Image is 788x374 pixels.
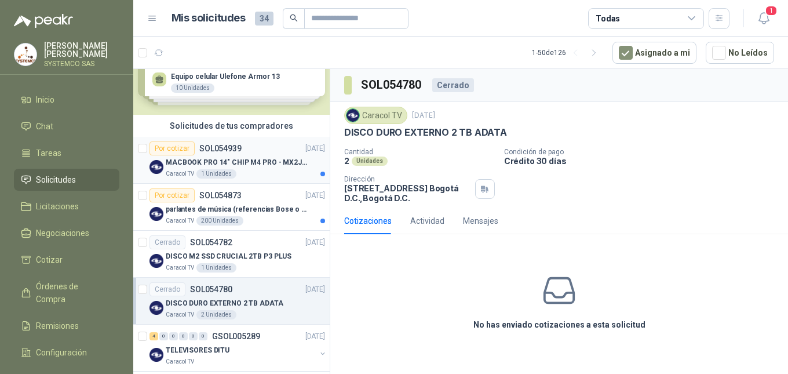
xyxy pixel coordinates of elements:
h3: No has enviado cotizaciones a esta solicitud [473,318,645,331]
p: [DATE] [305,284,325,295]
img: Company Logo [149,160,163,174]
a: Cotizar [14,249,119,271]
img: Company Logo [149,254,163,268]
a: Solicitudes [14,169,119,191]
p: DISCO M2 SSD CRUCIAL 2TB P3 PLUS [166,251,291,262]
div: Todas [596,12,620,25]
img: Company Logo [346,109,359,122]
span: Cotizar [36,253,63,266]
span: 1 [765,5,778,16]
div: 1 - 50 de 126 [532,43,603,62]
div: 0 [159,332,168,340]
button: No Leídos [706,42,774,64]
div: Cerrado [149,282,185,296]
div: 2 Unidades [196,310,236,319]
p: Condición de pago [504,148,783,156]
div: Por cotizar [149,141,195,155]
p: [DATE] [305,331,325,342]
div: 200 Unidades [196,216,243,226]
div: 4 [149,332,158,340]
p: TELEVISORES DITU [166,345,229,356]
div: Actividad [410,215,444,227]
p: SYSTEMCO SAS [44,60,119,67]
img: Company Logo [14,43,37,66]
div: Cotizaciones [344,215,392,227]
p: SOL054780 [190,285,232,293]
p: SOL054873 [199,191,242,199]
p: DISCO DURO EXTERNO 2 TB ADATA [344,126,507,139]
p: GSOL005289 [212,332,260,340]
a: Tareas [14,142,119,164]
div: 0 [179,332,188,340]
img: Company Logo [149,301,163,315]
div: 1 Unidades [196,263,236,273]
p: [DATE] [305,190,325,201]
p: MACBOOK PRO 14" CHIP M4 PRO - MX2J3E/A [166,157,310,168]
div: 0 [199,332,207,340]
p: Caracol TV [166,310,194,319]
span: 34 [255,12,273,26]
a: Por cotizarSOL054939[DATE] Company LogoMACBOOK PRO 14" CHIP M4 PRO - MX2J3E/ACaracol TV1 Unidades [133,137,330,184]
p: Caracol TV [166,357,194,366]
a: 4 0 0 0 0 0 GSOL005289[DATE] Company LogoTELEVISORES DITUCaracol TV [149,329,327,366]
p: [DATE] [305,143,325,154]
span: Chat [36,120,53,133]
p: Caracol TV [166,216,194,226]
div: Por cotizar [149,188,195,202]
p: Crédito 30 días [504,156,783,166]
a: Remisiones [14,315,119,337]
p: Caracol TV [166,169,194,179]
span: Órdenes de Compra [36,280,108,306]
p: [PERSON_NAME] [PERSON_NAME] [44,42,119,58]
p: Cantidad [344,148,495,156]
a: Negociaciones [14,222,119,244]
img: Company Logo [149,348,163,362]
p: [STREET_ADDRESS] Bogotá D.C. , Bogotá D.C. [344,183,470,203]
span: Solicitudes [36,173,76,186]
a: Chat [14,115,119,137]
a: CerradoSOL054780[DATE] Company LogoDISCO DURO EXTERNO 2 TB ADATACaracol TV2 Unidades [133,278,330,325]
span: Negociaciones [36,227,89,239]
div: Mensajes [463,215,498,227]
p: DISCO DURO EXTERNO 2 TB ADATA [166,298,283,309]
div: Unidades [352,157,388,166]
a: Configuración [14,342,119,364]
h1: Mis solicitudes [172,10,246,27]
a: CerradoSOL054782[DATE] Company LogoDISCO M2 SSD CRUCIAL 2TB P3 PLUSCaracol TV1 Unidades [133,231,330,278]
p: Dirección [344,175,470,183]
div: Solicitudes de tus compradores [133,115,330,137]
span: Tareas [36,147,61,159]
span: Licitaciones [36,200,79,213]
div: Cerrado [149,235,185,249]
button: 1 [753,8,774,29]
div: 0 [189,332,198,340]
button: Asignado a mi [612,42,696,64]
span: Remisiones [36,319,79,332]
p: SOL054939 [199,144,242,152]
p: 2 [344,156,349,166]
img: Company Logo [149,207,163,221]
p: Caracol TV [166,263,194,273]
p: parlantes de música (referencias Bose o Alexa) CON MARCACION 1 LOGO (Mas datos en el adjunto) [166,204,310,215]
a: Por cotizarSOL054873[DATE] Company Logoparlantes de música (referencias Bose o Alexa) CON MARCACI... [133,184,330,231]
span: search [290,14,298,22]
a: Inicio [14,89,119,111]
div: 0 [169,332,178,340]
p: SOL054782 [190,238,232,246]
div: 1 Unidades [196,169,236,179]
a: Órdenes de Compra [14,275,119,310]
span: Inicio [36,93,54,106]
p: [DATE] [412,110,435,121]
span: Configuración [36,346,87,359]
div: Caracol TV [344,107,407,124]
p: [DATE] [305,237,325,248]
img: Logo peakr [14,14,73,28]
div: Solicitudes de nuevos compradoresPor cotizarSOL054881[DATE] Equipo celular Ulefone Armor 1310 Uni... [133,31,330,115]
div: Cerrado [432,78,474,92]
h3: SOL054780 [361,76,423,94]
a: Licitaciones [14,195,119,217]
